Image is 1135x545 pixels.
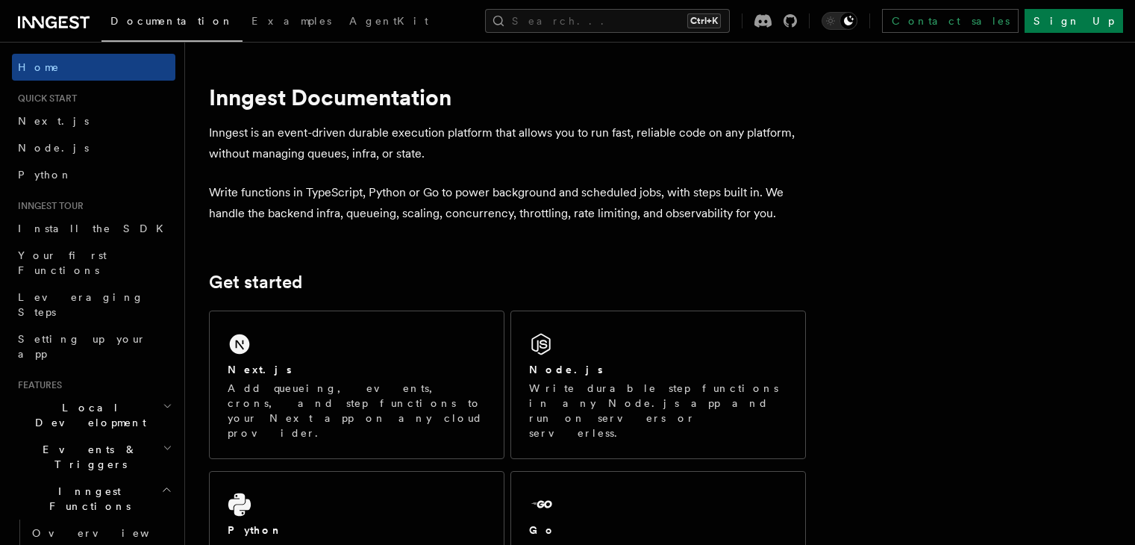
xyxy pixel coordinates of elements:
[12,284,175,326] a: Leveraging Steps
[12,242,175,284] a: Your first Functions
[529,362,603,377] h2: Node.js
[12,484,161,514] span: Inngest Functions
[510,311,806,459] a: Node.jsWrite durable step functions in any Node.js app and run on servers or serverless.
[12,442,163,472] span: Events & Triggers
[12,54,175,81] a: Home
[882,9,1019,33] a: Contact sales
[18,249,107,276] span: Your first Functions
[12,436,175,478] button: Events & Triggers
[1025,9,1123,33] a: Sign Up
[209,84,806,110] h1: Inngest Documentation
[687,13,721,28] kbd: Ctrl+K
[32,527,186,539] span: Overview
[12,400,163,430] span: Local Development
[349,15,428,27] span: AgentKit
[101,4,243,42] a: Documentation
[228,381,486,440] p: Add queueing, events, crons, and step functions to your Next app on any cloud provider.
[12,200,84,212] span: Inngest tour
[12,161,175,188] a: Python
[529,381,787,440] p: Write durable step functions in any Node.js app and run on servers or serverless.
[18,60,60,75] span: Home
[18,222,172,234] span: Install the SDK
[18,291,144,318] span: Leveraging Steps
[209,122,806,164] p: Inngest is an event-driven durable execution platform that allows you to run fast, reliable code ...
[251,15,331,27] span: Examples
[228,523,283,538] h2: Python
[18,333,146,360] span: Setting up your app
[209,311,504,459] a: Next.jsAdd queueing, events, crons, and step functions to your Next app on any cloud provider.
[822,12,857,30] button: Toggle dark mode
[529,523,556,538] h2: Go
[12,108,175,134] a: Next.js
[18,142,89,154] span: Node.js
[228,362,292,377] h2: Next.js
[340,4,437,40] a: AgentKit
[12,478,175,520] button: Inngest Functions
[209,182,806,224] p: Write functions in TypeScript, Python or Go to power background and scheduled jobs, with steps bu...
[110,15,234,27] span: Documentation
[18,115,89,127] span: Next.js
[18,169,72,181] span: Python
[209,272,302,293] a: Get started
[12,93,77,105] span: Quick start
[12,379,62,391] span: Features
[12,134,175,161] a: Node.js
[12,326,175,367] a: Setting up your app
[485,9,730,33] button: Search...Ctrl+K
[243,4,340,40] a: Examples
[12,215,175,242] a: Install the SDK
[12,394,175,436] button: Local Development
